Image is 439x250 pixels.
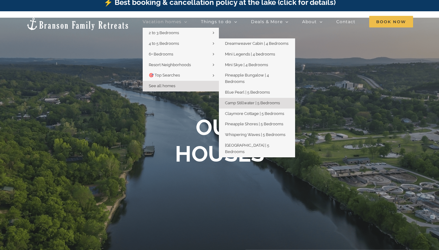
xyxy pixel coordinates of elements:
[143,16,413,28] nav: Main Menu
[302,20,317,24] span: About
[143,70,219,81] a: 🎯 Top Searches
[219,130,295,140] a: Whispering Waves | 5 Bedrooms
[219,98,295,109] a: Camp Stillwater | 5 Bedrooms
[225,41,288,46] span: Dreamweaver Cabin | 4 Bedrooms
[369,16,413,27] span: Book Now
[225,52,275,56] span: Mini Legends | 4 bedrooms
[251,20,283,24] span: Deals & More
[225,62,268,67] span: Mini Skye | 4 Bedrooms
[149,84,175,88] span: See all homes
[219,140,295,157] a: [GEOGRAPHIC_DATA] | 5 Bedrooms
[225,111,284,116] span: Claymore Cottage | 5 Bedrooms
[26,17,129,31] img: Branson Family Retreats Logo
[201,20,231,24] span: Things to do
[219,70,295,87] a: Pineapple Bungalow | 4 Bedrooms
[149,52,173,56] span: 6+ Bedrooms
[225,90,270,95] span: Blue Pearl | 5 Bedrooms
[251,16,288,28] a: Deals & More
[225,122,283,126] span: Pineapple Shores | 5 Bedrooms
[336,16,355,28] a: Contact
[201,16,237,28] a: Things to do
[143,20,181,24] span: Vacation homes
[225,132,285,137] span: Whispering Waves | 5 Bedrooms
[149,73,180,77] span: 🎯 Top Searches
[225,101,280,105] span: Camp Stillwater | 5 Bedrooms
[219,38,295,49] a: Dreamweaver Cabin | 4 Bedrooms
[143,60,219,70] a: Resort Neighborhoods
[219,60,295,70] a: Mini Skye | 4 Bedrooms
[225,73,269,84] span: Pineapple Bungalow | 4 Bedrooms
[219,109,295,119] a: Claymore Cottage | 5 Bedrooms
[336,20,355,24] span: Contact
[302,16,323,28] a: About
[149,41,179,46] span: 4 to 5 Bedrooms
[369,16,413,28] a: Book Now
[219,119,295,130] a: Pineapple Shores | 5 Bedrooms
[219,49,295,60] a: Mini Legends | 4 bedrooms
[149,30,179,35] span: 2 to 3 Bedrooms
[219,87,295,98] a: Blue Pearl | 5 Bedrooms
[149,62,191,67] span: Resort Neighborhoods
[143,81,219,91] a: See all homes
[175,114,264,166] b: OUR HOUSES
[143,49,219,60] a: 6+ Bedrooms
[143,28,219,38] a: 2 to 3 Bedrooms
[143,38,219,49] a: 4 to 5 Bedrooms
[225,143,269,154] span: [GEOGRAPHIC_DATA] | 5 Bedrooms
[143,16,187,28] a: Vacation homes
